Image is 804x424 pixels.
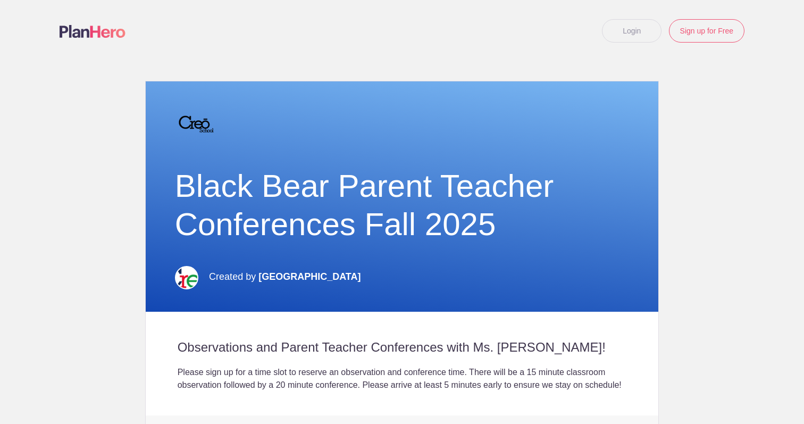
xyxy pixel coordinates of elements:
[258,271,361,282] span: [GEOGRAPHIC_DATA]
[60,25,125,38] img: Logo main planhero
[602,19,661,43] a: Login
[178,339,627,355] h2: Observations and Parent Teacher Conferences with Ms. [PERSON_NAME]!
[669,19,744,43] a: Sign up for Free
[178,366,627,392] div: Please sign up for a time slot to reserve an observation and conference time. There will be a 15 ...
[209,265,361,288] p: Created by
[175,167,630,244] h1: Black Bear Parent Teacher Conferences Fall 2025
[175,103,217,146] img: 2
[175,266,198,289] img: Creo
